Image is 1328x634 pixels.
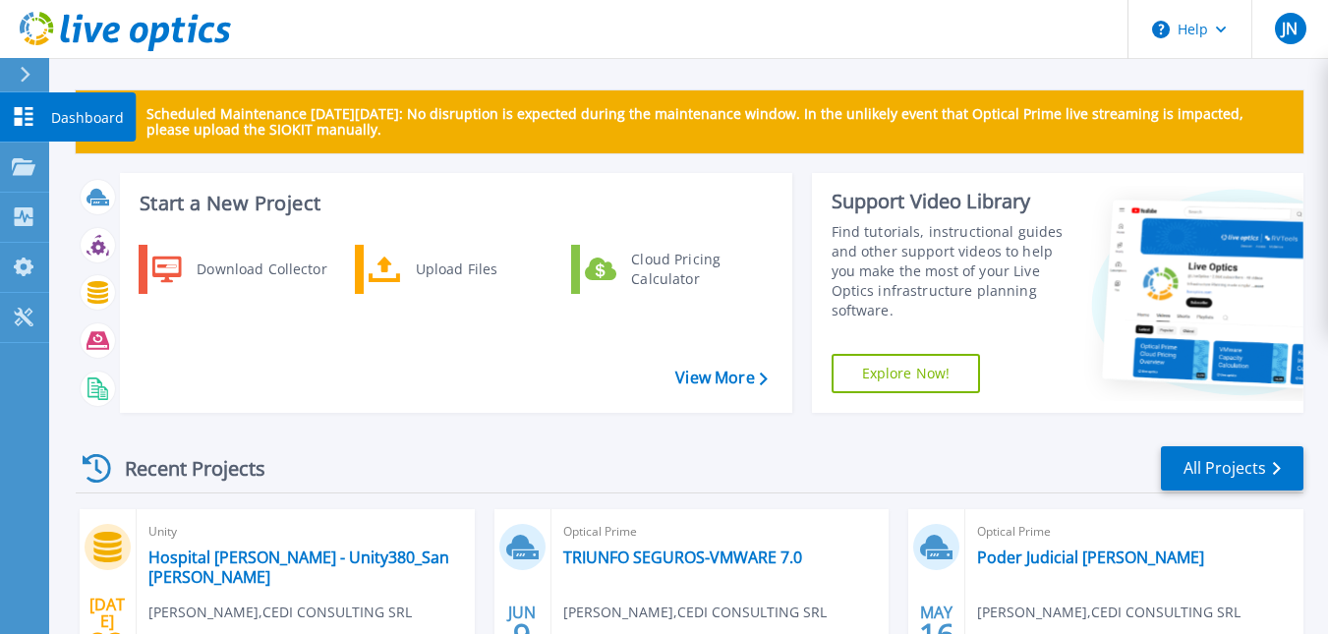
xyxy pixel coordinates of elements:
span: [PERSON_NAME] , CEDI CONSULTING SRL [563,602,827,623]
div: Download Collector [187,250,335,289]
div: Recent Projects [76,444,292,492]
a: TRIUNFO SEGUROS-VMWARE 7.0 [563,548,802,567]
div: Support Video Library [832,189,1076,214]
a: Cloud Pricing Calculator [571,245,773,294]
span: [PERSON_NAME] , CEDI CONSULTING SRL [977,602,1241,623]
a: View More [675,369,767,387]
span: Optical Prime [977,521,1292,543]
span: [PERSON_NAME] , CEDI CONSULTING SRL [148,602,412,623]
span: Optical Prime [563,521,878,543]
h3: Start a New Project [140,193,767,214]
a: Poder Judicial [PERSON_NAME] [977,548,1204,567]
a: Hospital [PERSON_NAME] - Unity380_San [PERSON_NAME] [148,548,463,587]
a: Download Collector [139,245,340,294]
div: Find tutorials, instructional guides and other support videos to help you make the most of your L... [832,222,1076,320]
div: Cloud Pricing Calculator [621,250,767,289]
a: All Projects [1161,446,1303,490]
p: Scheduled Maintenance [DATE][DATE]: No disruption is expected during the maintenance window. In t... [146,106,1288,138]
div: Upload Files [406,250,551,289]
a: Upload Files [355,245,556,294]
span: JN [1282,21,1298,36]
a: Explore Now! [832,354,981,393]
span: Unity [148,521,463,543]
p: Dashboard [51,92,124,144]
